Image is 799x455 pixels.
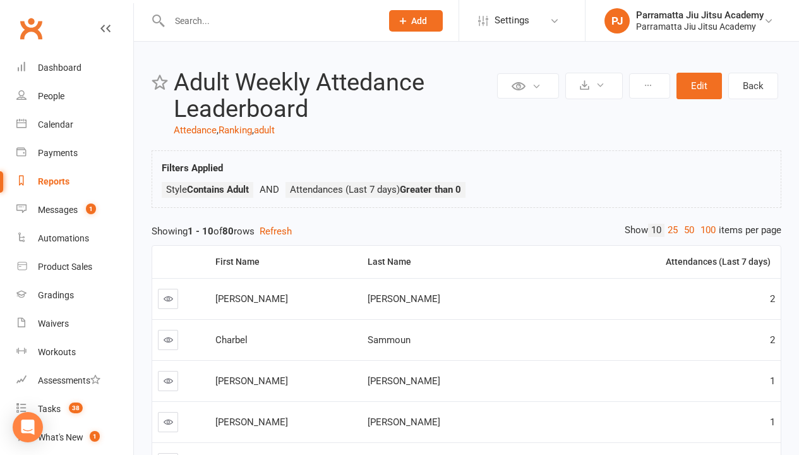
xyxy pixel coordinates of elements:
div: Showing of rows [152,224,781,239]
a: Dashboard [16,54,133,82]
span: [PERSON_NAME] [368,416,440,428]
span: 2 [770,334,775,346]
span: [PERSON_NAME] [215,375,288,387]
a: People [16,82,133,111]
span: 1 [770,375,775,387]
a: Reports [16,167,133,196]
button: Add [389,10,443,32]
span: , [252,124,254,136]
div: What's New [38,432,83,442]
div: Open Intercom Messenger [13,412,43,442]
span: Charbel [215,334,248,346]
div: Last Name [368,257,552,267]
button: Refresh [260,224,292,239]
a: What's New1 [16,423,133,452]
div: First Name [215,257,352,267]
div: Calendar [38,119,73,130]
span: Sammoun [368,334,411,346]
button: Edit [676,73,722,99]
strong: Contains Adult [187,184,249,195]
div: People [38,91,64,101]
div: Automations [38,233,89,243]
a: Tasks 38 [16,395,133,423]
a: Assessments [16,367,133,395]
span: Attendances (Last 7 days) [290,184,461,195]
div: Gradings [38,290,74,300]
div: Waivers [38,318,69,329]
span: 1 [86,203,96,214]
a: Product Sales [16,253,133,281]
span: 2 [770,293,775,305]
span: [PERSON_NAME] [368,375,440,387]
div: Reports [38,176,69,186]
span: 1 [770,416,775,428]
div: Assessments [38,375,100,385]
a: 10 [648,224,664,237]
div: Show items per page [625,224,781,237]
span: Add [411,16,427,26]
span: [PERSON_NAME] [368,293,440,305]
a: 25 [664,224,681,237]
div: Parramatta Jiu Jitsu Academy [636,21,764,32]
div: Parramatta Jiu Jitsu Academy [636,9,764,21]
div: PJ [604,8,630,33]
a: Payments [16,139,133,167]
span: Style [166,184,249,195]
span: Settings [495,6,529,35]
a: Back [728,73,778,99]
a: 100 [697,224,719,237]
strong: Filters Applied [162,162,223,174]
h2: Adult Weekly Attedance Leaderboard [174,70,494,123]
strong: 80 [222,226,234,237]
span: 1 [90,431,100,442]
span: [PERSON_NAME] [215,293,288,305]
div: Messages [38,205,78,215]
a: Gradings [16,281,133,310]
span: , [217,124,219,136]
a: Messages 1 [16,196,133,224]
a: 50 [681,224,697,237]
a: Calendar [16,111,133,139]
span: 38 [69,403,83,413]
a: adult [254,124,275,136]
a: Ranking [219,124,252,136]
a: Attedance [174,124,217,136]
div: Dashboard [38,63,81,73]
a: Workouts [16,338,133,367]
div: Product Sales [38,262,92,272]
strong: 1 - 10 [188,226,213,237]
div: Workouts [38,347,76,357]
a: Automations [16,224,133,253]
a: Waivers [16,310,133,338]
span: [PERSON_NAME] [215,416,288,428]
div: Tasks [38,404,61,414]
div: Payments [38,148,78,158]
strong: Greater than 0 [400,184,461,195]
a: Clubworx [15,13,47,44]
div: Attendances (Last 7 days) [568,257,771,267]
input: Search... [165,12,373,30]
